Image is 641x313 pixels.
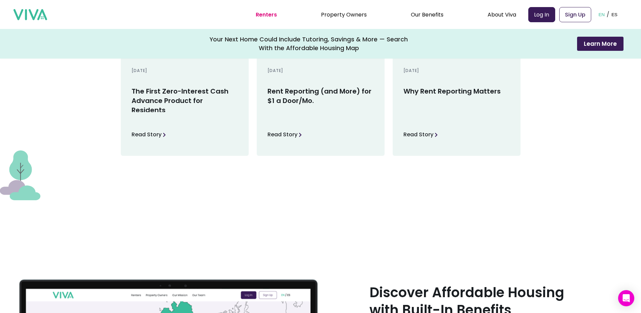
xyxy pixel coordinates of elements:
[403,130,433,140] p: Read Story
[132,130,162,140] p: Read Story
[299,133,302,137] img: arrow
[435,133,438,137] img: arrow
[13,9,47,21] img: viva
[528,7,555,22] a: Log In
[132,66,148,76] p: [DATE]
[597,4,607,25] button: EN
[268,66,284,76] p: [DATE]
[607,9,609,20] p: /
[132,86,238,112] h3: The First Zero-Interest Cash Advance Product for Residents
[403,66,420,76] p: [DATE]
[577,37,624,51] button: Learn More
[210,35,408,53] div: Your Next Home Could Include Tutoring, Savings & More — Search With the Affordable Housing Map
[257,55,385,156] a: [DATE]Rent Reporting (and More) for $1 a Door/Mo.Read Storyarrow
[163,133,166,137] img: arrow
[559,7,591,22] a: Sign Up
[411,6,443,23] div: Our Benefits
[268,130,297,140] p: Read Story
[121,55,249,156] a: [DATE]The First Zero-Interest Cash Advance Product for ResidentsRead Storyarrow
[488,6,516,23] div: About Viva
[618,290,634,306] div: Open Intercom Messenger
[321,11,367,19] a: Property Owners
[256,11,277,19] a: Renters
[609,4,619,25] button: ES
[268,86,374,112] h3: Rent Reporting (and More) for $1 a Door/Mo.
[393,55,521,156] a: [DATE]Why Rent Reporting MattersRead Storyarrow
[403,86,501,112] h3: Why Rent Reporting Matters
